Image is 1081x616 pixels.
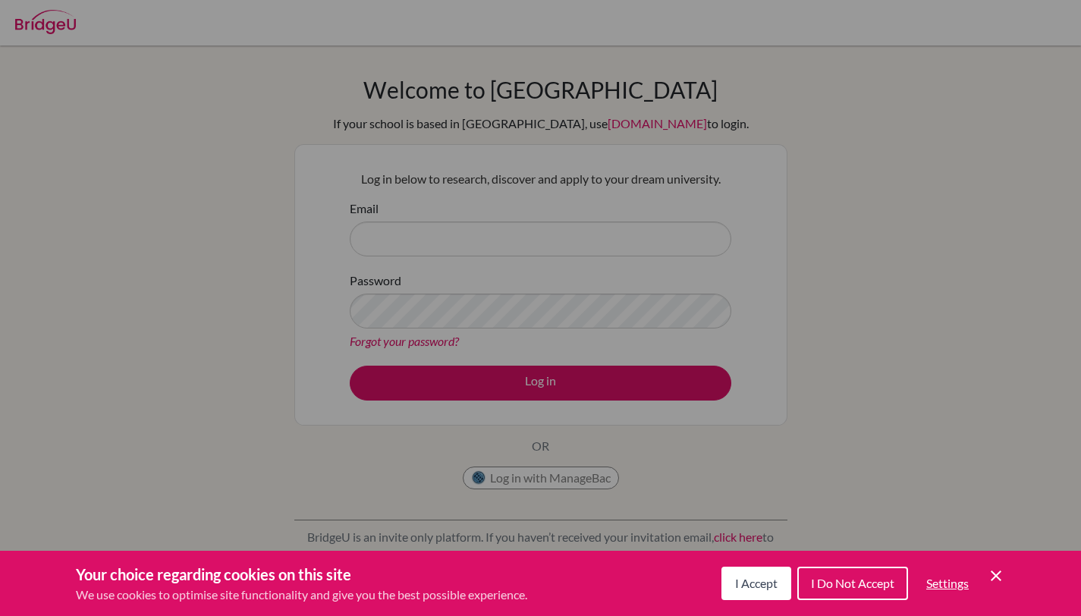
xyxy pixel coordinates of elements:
button: I Accept [721,567,791,600]
button: Settings [914,568,981,599]
button: I Do Not Accept [797,567,908,600]
button: Save and close [987,567,1005,585]
span: I Accept [735,576,778,590]
span: Settings [926,576,969,590]
span: I Do Not Accept [811,576,894,590]
h3: Your choice regarding cookies on this site [76,563,527,586]
p: We use cookies to optimise site functionality and give you the best possible experience. [76,586,527,604]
